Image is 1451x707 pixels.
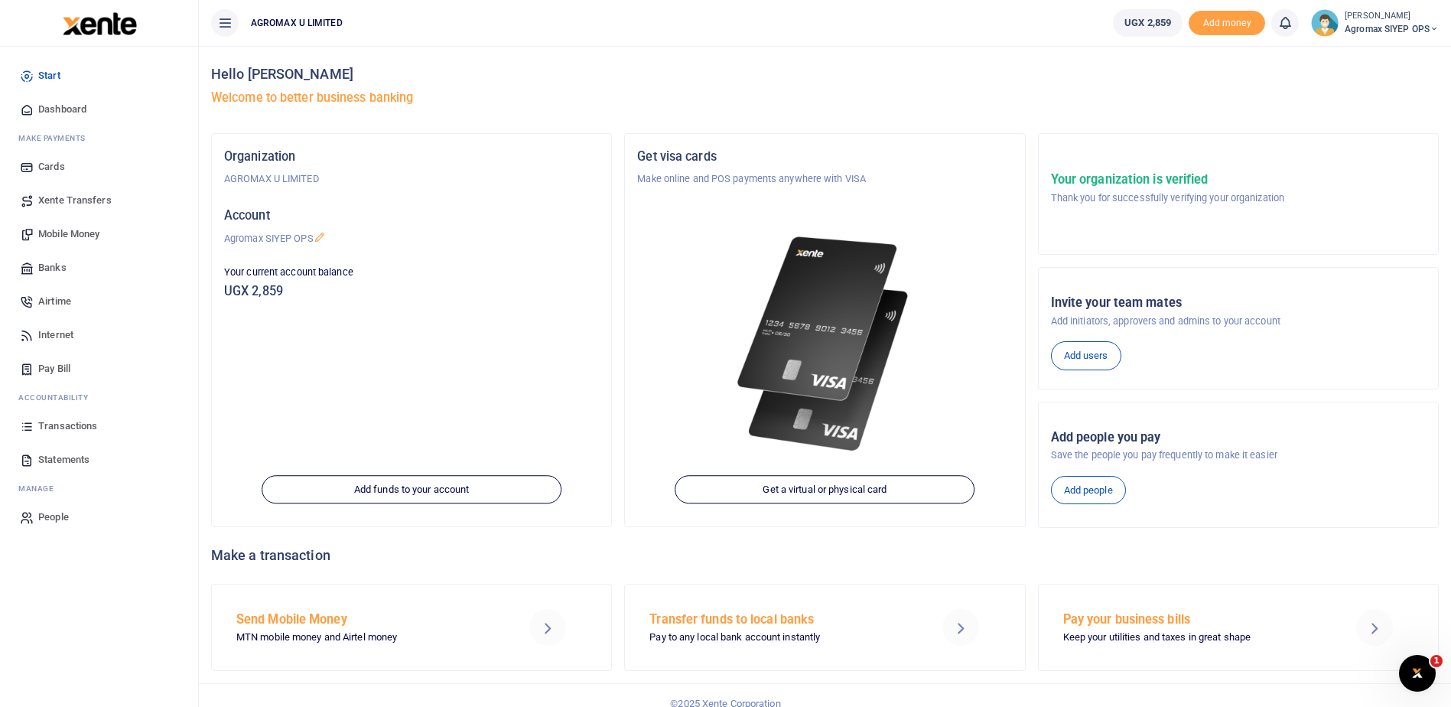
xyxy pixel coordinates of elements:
h5: UGX 2,859 [224,284,599,299]
h5: Your organization is verified [1051,172,1284,187]
a: UGX 2,859 [1113,9,1183,37]
h5: Transfer funds to local banks [649,612,909,627]
a: Start [12,59,186,93]
span: AGROMAX U LIMITED [245,16,349,30]
a: Mobile Money [12,217,186,251]
span: UGX 2,859 [1124,15,1171,31]
p: MTN mobile money and Airtel money [236,630,496,646]
li: M [12,126,186,150]
a: Add people [1051,476,1126,505]
iframe: Intercom live chat [1399,655,1436,692]
span: Cards [38,159,65,174]
img: logo-large [63,12,137,35]
a: Cards [12,150,186,184]
span: Xente Transfers [38,193,112,208]
h5: Get visa cards [637,149,1012,165]
a: Transfer funds to local banks Pay to any local bank account instantly [624,584,1025,671]
p: Agromax SIYEP OPS [224,231,599,246]
p: Pay to any local bank account instantly [649,630,909,646]
a: Internet [12,318,186,352]
h5: Organization [224,149,599,165]
p: AGROMAX U LIMITED [224,171,599,187]
li: M [12,477,186,500]
a: logo-small logo-large logo-large [61,17,137,28]
p: Save the people you pay frequently to make it easier [1051,448,1426,463]
p: Add initiators, approvers and admins to your account [1051,314,1426,329]
img: xente-_physical_cards.png [731,223,919,464]
p: Keep your utilities and taxes in great shape [1063,630,1323,646]
span: anage [26,484,54,493]
p: Your current account balance [224,265,599,280]
h5: Invite your team mates [1051,295,1426,311]
span: People [38,510,69,525]
span: 1 [1430,655,1443,667]
h5: Add people you pay [1051,430,1426,445]
span: Dashboard [38,102,86,117]
a: Get a virtual or physical card [675,475,975,504]
a: Airtime [12,285,186,318]
h5: Account [224,208,599,223]
span: ake Payments [26,134,86,142]
li: Wallet ballance [1107,9,1189,37]
span: Transactions [38,419,97,434]
li: Toup your wallet [1189,11,1265,36]
h5: Send Mobile Money [236,612,496,627]
span: Add money [1189,11,1265,36]
p: Make online and POS payments anywhere with VISA [637,171,1012,187]
span: Pay Bill [38,361,70,376]
span: countability [30,393,88,402]
span: Statements [38,452,89,468]
a: Xente Transfers [12,184,186,217]
a: profile-user [PERSON_NAME] Agromax SIYEP OPS [1311,9,1439,37]
span: Agromax SIYEP OPS [1345,22,1439,36]
small: [PERSON_NAME] [1345,10,1439,23]
h5: Welcome to better business banking [211,90,1439,106]
h4: Hello [PERSON_NAME] [211,66,1439,83]
p: Thank you for successfully verifying your organization [1051,191,1284,206]
a: Send Mobile Money MTN mobile money and Airtel money [211,584,612,671]
span: Internet [38,327,73,343]
h4: Make a transaction [211,547,1439,564]
a: Transactions [12,409,186,443]
a: Pay your business bills Keep your utilities and taxes in great shape [1038,584,1439,671]
span: Mobile Money [38,226,99,242]
a: Add funds to your account [262,475,561,504]
h5: Pay your business bills [1063,612,1323,627]
span: Airtime [38,294,71,309]
img: profile-user [1311,9,1339,37]
a: Dashboard [12,93,186,126]
a: Pay Bill [12,352,186,386]
a: Banks [12,251,186,285]
a: Statements [12,443,186,477]
span: Start [38,68,60,83]
a: Add money [1189,16,1265,28]
a: Add users [1051,341,1121,370]
a: People [12,500,186,534]
li: Ac [12,386,186,409]
span: Banks [38,260,67,275]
